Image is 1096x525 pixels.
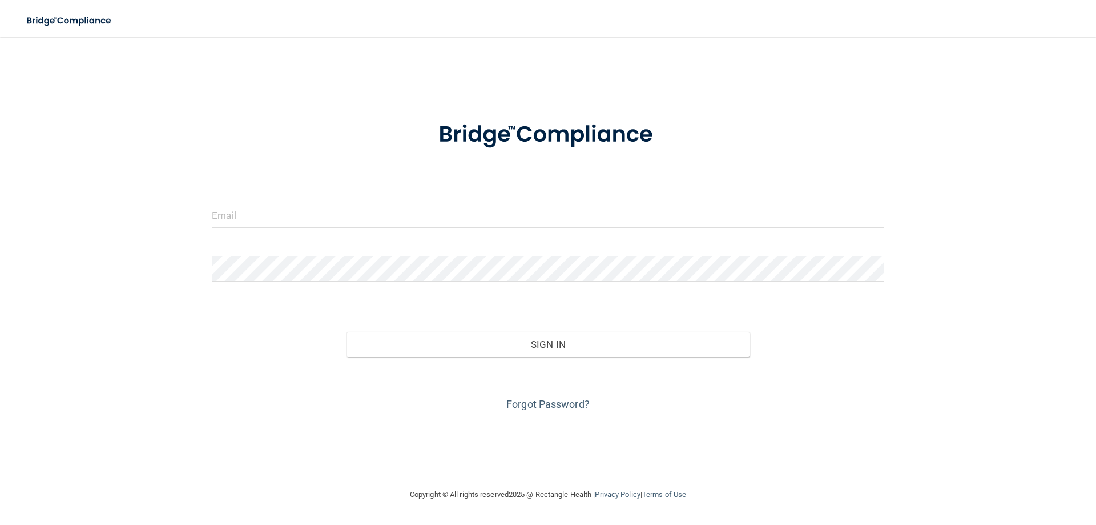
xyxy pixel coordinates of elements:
[415,105,681,165] img: bridge_compliance_login_screen.278c3ca4.svg
[340,476,756,513] div: Copyright © All rights reserved 2025 @ Rectangle Health | |
[212,202,884,228] input: Email
[346,332,750,357] button: Sign In
[642,490,686,499] a: Terms of Use
[506,398,590,410] a: Forgot Password?
[595,490,640,499] a: Privacy Policy
[17,9,122,33] img: bridge_compliance_login_screen.278c3ca4.svg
